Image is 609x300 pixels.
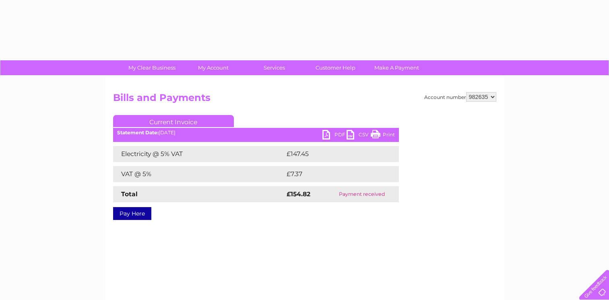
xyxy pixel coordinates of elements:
strong: £154.82 [287,190,310,198]
a: Pay Here [113,207,151,220]
strong: Total [121,190,138,198]
a: My Clear Business [119,60,185,75]
a: Services [241,60,308,75]
h2: Bills and Payments [113,92,496,107]
a: Print [371,130,395,142]
td: £7.37 [285,166,380,182]
a: CSV [347,130,371,142]
a: My Account [180,60,246,75]
td: Payment received [325,186,398,202]
td: Electricity @ 5% VAT [113,146,285,162]
td: £147.45 [285,146,384,162]
a: Customer Help [302,60,369,75]
a: Make A Payment [363,60,430,75]
a: Current Invoice [113,115,234,127]
div: [DATE] [113,130,399,136]
b: Statement Date: [117,129,159,136]
div: Account number [424,92,496,102]
a: PDF [322,130,347,142]
td: VAT @ 5% [113,166,285,182]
